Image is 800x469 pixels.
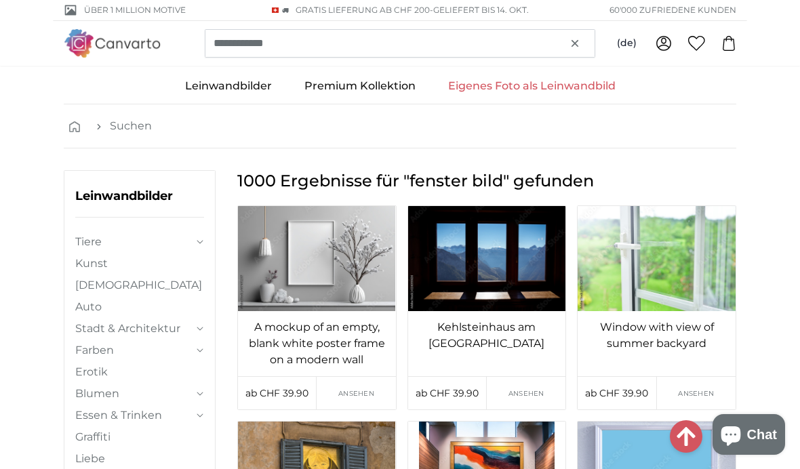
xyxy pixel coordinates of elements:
a: Blumen [75,386,193,402]
a: Leinwandbilder [75,188,173,203]
a: Auto [75,299,204,315]
a: Premium Kollektion [288,68,432,104]
a: Stadt & Architektur [75,321,193,337]
a: Tiere [75,234,193,250]
a: Essen & Trinken [75,407,193,424]
img: panoramic-canvas-print-the-seagulls-and-the-sea-at-sunrise [238,206,396,311]
a: Window with view of summer backyard [580,319,733,352]
a: Kunst [75,256,204,272]
span: ab CHF 39.90 [585,387,648,399]
span: 60'000 ZUFRIEDENE KUNDEN [609,4,736,16]
summary: Farben [75,342,204,359]
span: Ansehen [508,388,544,399]
img: panoramic-canvas-print-the-seagulls-and-the-sea-at-sunrise [578,206,736,311]
img: Canvarto [64,29,161,57]
summary: Stadt & Architektur [75,321,204,337]
a: Farben [75,342,193,359]
img: Schweiz [272,7,279,13]
summary: Essen & Trinken [75,407,204,424]
span: Über 1 Million Motive [84,4,186,16]
span: ab CHF 39.90 [245,387,308,399]
summary: Tiere [75,234,204,250]
a: Erotik [75,364,204,380]
h1: 1000 Ergebnisse für "fenster bild" gefunden [237,170,736,192]
a: Suchen [110,118,152,134]
span: Ansehen [338,388,374,399]
nav: breadcrumbs [64,104,736,148]
summary: Blumen [75,386,204,402]
a: Leinwandbilder [169,68,288,104]
a: Liebe [75,451,204,467]
span: ab CHF 39.90 [416,387,479,399]
a: Kehlsteinhaus am [GEOGRAPHIC_DATA] [411,319,563,352]
span: Geliefert bis 14. Okt. [433,5,529,15]
a: Ansehen [317,377,395,409]
a: Eigenes Foto als Leinwandbild [432,68,632,104]
span: - [430,5,529,15]
a: Graffiti [75,429,204,445]
img: panoramic-canvas-print-the-seagulls-and-the-sea-at-sunrise [408,206,566,311]
a: [DEMOGRAPHIC_DATA] [75,277,204,293]
a: Ansehen [487,377,565,409]
button: (de) [606,31,647,56]
span: GRATIS Lieferung ab CHF 200 [296,5,430,15]
a: Ansehen [657,377,736,409]
span: Ansehen [678,388,714,399]
inbox-online-store-chat: Onlineshop-Chat von Shopify [708,414,789,458]
a: A mockup of an empty, blank white poster frame on a modern wall [241,319,393,368]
